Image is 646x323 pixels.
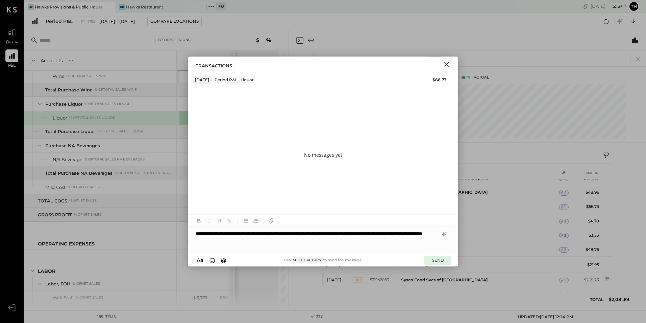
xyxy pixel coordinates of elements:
[354,292,364,297] span: Bill
[187,212,191,217] span: $
[69,115,115,120] div: % of Total Sales Liquor
[53,295,74,301] div: Wait Staff
[564,233,566,238] span: 2
[576,242,602,256] td: $48.75
[45,128,95,135] div: Total Purchase Liquor
[370,273,398,287] td: 531942083
[564,247,566,252] span: 2
[401,306,436,311] b: Produce Express
[45,143,100,149] div: Purchase NA Beverages
[370,287,398,301] td: 2673277
[412,56,442,62] div: Liquor
[35,4,103,10] div: Hawks Provisions & Public House
[193,295,196,300] span: $
[88,20,98,23] span: P08
[225,295,229,300] span: %
[398,256,559,273] td: Period 8 daily sales
[296,36,304,44] button: Close panel
[576,185,602,199] td: $48.96
[323,301,354,316] td: [DATE]
[53,156,82,163] div: N/A Beverage
[291,257,323,263] span: Shift + Return
[42,17,141,26] button: Period P&L P08[DATE] - [DATE]
[576,273,602,287] td: $269.23
[67,74,109,79] div: % of Total Sales Wine
[398,167,559,179] th: NAME / MEMO
[216,2,226,10] div: + 0
[95,87,137,92] div: % of Total Sales Wine
[38,268,55,275] div: LABOR
[354,277,364,283] span: Bill
[97,314,116,320] div: 189 items
[8,63,16,69] span: P&L
[354,306,364,311] span: Bill
[576,301,602,316] td: $24.38
[187,212,207,218] div: 109,326
[432,77,446,83] div: $66.73
[68,185,100,190] div: % of GROSS SALES
[45,184,66,191] div: Misc Cost
[119,4,125,10] div: HR
[53,73,65,80] div: Wine
[564,190,567,195] span: 4
[74,212,101,217] div: % of NET SALES
[631,36,639,44] button: Switch to Chart module
[441,60,453,69] button: Close
[576,199,602,214] td: $66.73
[323,273,354,287] td: [DATE]
[38,212,72,218] div: GROSS PROFIT
[304,152,342,158] p: No messages yet
[187,237,207,244] div: 104,475
[576,228,602,242] td: $3.53
[576,167,602,179] th: AMOUNT
[38,198,67,204] div: TOTAL COGS
[84,157,145,162] div: % of Total Sales NA Beverages
[311,314,323,320] div: v 4.33.0
[6,40,18,46] span: Queue
[428,56,442,62] div: 5600
[576,256,602,273] td: $21.95
[147,17,202,26] button: Compare Locations
[53,115,67,121] div: Liquor
[591,3,627,9] div: [DATE]
[38,240,95,247] div: OPERATING EXPENSES
[424,256,451,265] button: SEND
[99,18,135,25] span: [DATE] - [DATE]
[45,281,71,287] div: Labor, FOH
[45,101,82,107] div: Purchase Liquor
[518,314,573,319] span: UPDATED: [DATE] 12:24 PM
[73,281,100,286] div: % of NET SALES
[564,292,566,297] span: 1
[564,278,566,283] span: 5
[0,49,23,69] a: P&L
[46,18,73,25] div: Period P&L
[76,295,103,300] div: % of NET SALES
[193,295,207,301] div: 6,761
[307,36,315,44] button: Expand panel (e)
[576,287,602,301] td: $10.35
[115,171,174,175] div: % of Total Sales NA Beverages
[401,277,488,282] b: Sysco Food Svcs of [GEOGRAPHIC_DATA]
[69,198,97,203] div: % of NET SALES
[582,3,589,10] div: copy link
[467,75,470,80] div: %
[180,64,207,69] div: $
[216,295,229,301] div: 4.86
[228,257,418,263] div: Use to send the message
[28,4,34,10] div: HP
[45,87,93,93] div: Total Purchase Wine
[576,214,602,228] td: $4.70
[564,204,566,209] span: 1
[0,26,23,46] a: Queue
[126,4,163,10] div: Hawks Restaurant
[446,75,489,80] div: Actual
[628,1,639,12] button: Th
[97,129,143,134] div: % of Total Sales Liquor
[150,18,199,24] div: Compare Locations
[158,38,191,42] div: For KitchenSync
[41,57,63,64] div: Accounts
[187,238,191,243] span: $
[370,301,398,316] td: 2675071
[84,102,130,106] div: % of Total Sales Liquor
[323,287,354,301] td: [DATE]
